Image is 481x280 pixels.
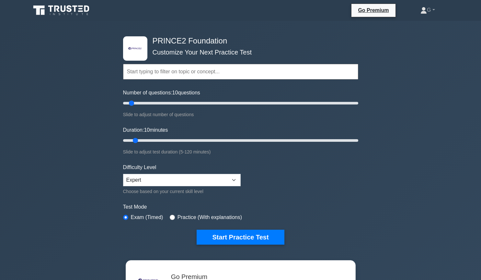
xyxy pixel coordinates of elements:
span: 10 [144,127,150,133]
div: Slide to adjust number of questions [123,111,358,118]
input: Start typing to filter on topic or concept... [123,64,358,79]
span: 10 [172,90,178,95]
a: Go Premium [354,6,393,14]
label: Practice (With explanations) [178,213,242,221]
label: Difficulty Level [123,164,156,171]
h4: PRINCE2 Foundation [150,36,326,46]
label: Duration: minutes [123,126,168,134]
label: Number of questions: questions [123,89,200,97]
div: Slide to adjust test duration (5-120 minutes) [123,148,358,156]
a: G [405,4,451,17]
label: Exam (Timed) [131,213,163,221]
div: Choose based on your current skill level [123,188,241,195]
button: Start Practice Test [197,230,284,245]
label: Test Mode [123,203,358,211]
